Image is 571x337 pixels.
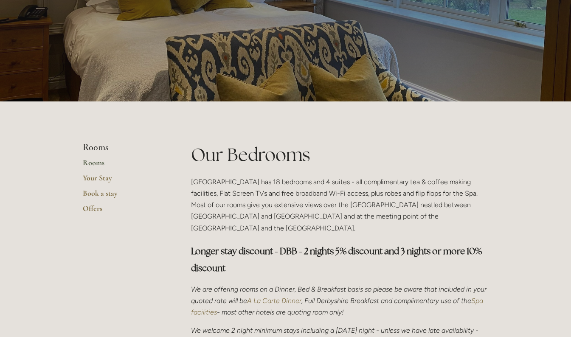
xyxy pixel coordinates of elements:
a: Book a stay [83,188,164,204]
a: Offers [83,204,164,219]
a: Rooms [83,158,164,173]
a: Your Stay [83,173,164,188]
p: [GEOGRAPHIC_DATA] has 18 bedrooms and 4 suites - all complimentary tea & coffee making facilities... [191,176,489,234]
em: We are offering rooms on a Dinner, Bed & Breakfast basis so please be aware that included in your... [191,285,488,305]
a: A La Carte Dinner [247,297,301,305]
h1: Our Bedrooms [191,142,489,167]
li: Rooms [83,142,164,153]
em: - most other hotels are quoting room only! [217,308,344,316]
em: , Full Derbyshire Breakfast and complimentary use of the [301,297,471,305]
strong: Longer stay discount - DBB - 2 nights 5% discount and 3 nights or more 10% discount [191,245,484,274]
